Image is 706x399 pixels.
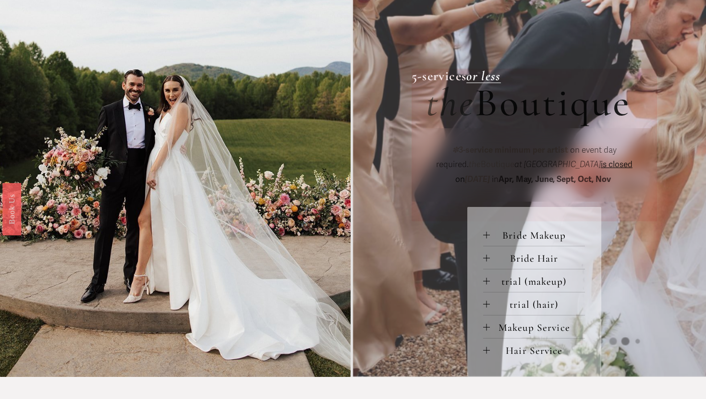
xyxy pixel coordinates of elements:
[483,292,585,315] button: trial (hair)
[483,339,585,361] button: Hair Service
[483,269,585,292] button: trial (makeup)
[475,79,632,127] span: Boutique
[490,321,585,334] span: Makeup Service
[483,315,585,338] button: Makeup Service
[426,143,642,187] p: on
[490,298,585,311] span: trial (hair)
[490,275,585,288] span: trial (makeup)
[412,68,467,84] strong: 5-services
[469,159,481,169] em: the
[483,223,585,246] button: Bride Makeup
[2,182,21,235] a: Book Us
[490,252,585,265] span: Bride Hair
[490,229,585,242] span: Bride Makeup
[483,246,585,269] button: Bride Hair
[514,159,601,169] em: at [GEOGRAPHIC_DATA]
[499,174,611,184] strong: Apr, May, June, Sept, Oct, Nov
[469,159,514,169] span: Boutique
[490,174,613,184] span: in
[601,159,633,169] span: is closed
[466,68,501,84] a: or less
[465,174,490,184] em: [DATE]
[490,344,585,357] span: Hair Service
[459,145,568,155] strong: 3-service minimum per artist
[426,79,475,127] em: the
[452,145,459,155] em: ✽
